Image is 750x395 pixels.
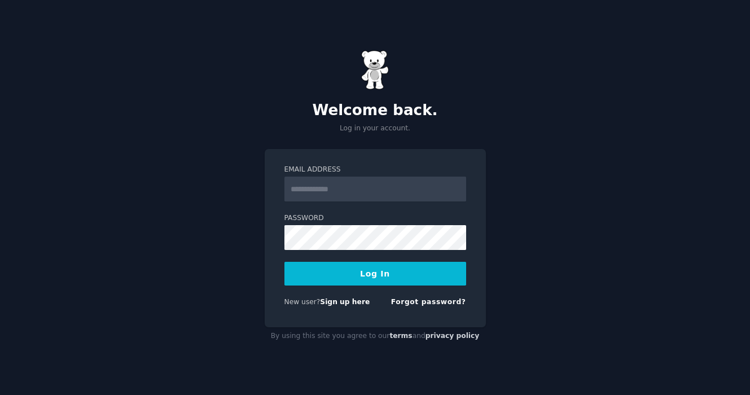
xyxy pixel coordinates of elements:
[284,262,466,286] button: Log In
[284,165,466,175] label: Email Address
[320,298,370,306] a: Sign up here
[391,298,466,306] a: Forgot password?
[265,327,486,345] div: By using this site you agree to our and
[426,332,480,340] a: privacy policy
[361,50,389,90] img: Gummy Bear
[265,124,486,134] p: Log in your account.
[284,213,466,223] label: Password
[389,332,412,340] a: terms
[265,102,486,120] h2: Welcome back.
[284,298,321,306] span: New user?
